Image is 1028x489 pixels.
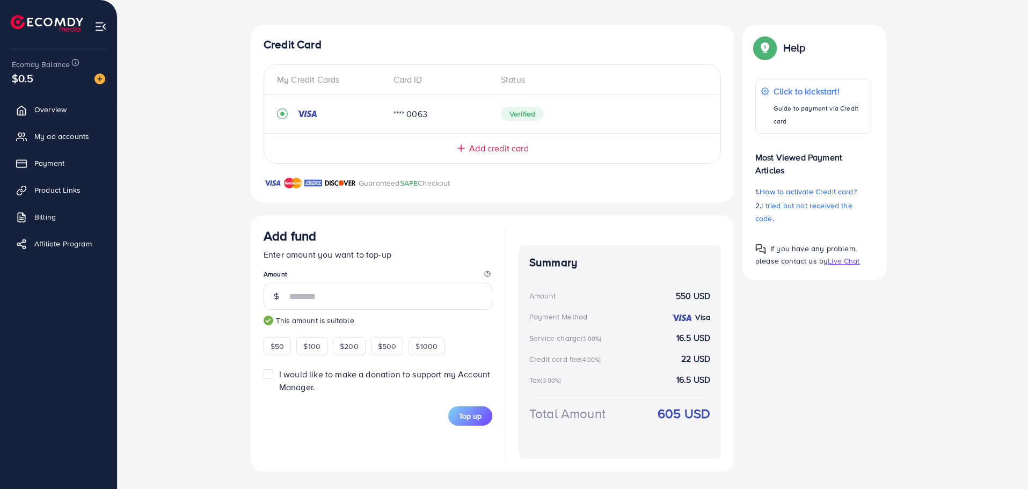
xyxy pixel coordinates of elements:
strong: 550 USD [676,290,710,302]
span: $1000 [415,341,438,352]
div: Credit card fee [529,354,604,364]
strong: 22 USD [681,353,710,365]
small: (3.00%) [541,376,561,385]
p: Guaranteed Checkout [359,177,450,189]
strong: 605 USD [658,404,710,423]
img: Popup guide [755,38,775,57]
div: My Credit Cards [277,74,385,86]
img: menu [94,20,107,33]
span: $100 [303,341,320,352]
legend: Amount [264,269,492,283]
span: Product Links [34,185,81,195]
div: Payment Method [529,311,587,322]
img: guide [264,316,273,325]
p: Enter amount you want to top-up [264,248,492,261]
img: brand [325,177,356,189]
span: How to activate Credit card? [760,186,856,197]
img: logo [11,15,83,32]
span: Payment [34,158,64,169]
img: brand [304,177,322,189]
h4: Credit Card [264,38,721,52]
p: Guide to payment via Credit card [774,102,865,128]
a: Affiliate Program [8,233,109,254]
iframe: Chat [982,441,1020,481]
div: Status [492,74,708,86]
span: $50 [271,341,284,352]
img: brand [284,177,302,189]
strong: 16.5 USD [676,332,710,344]
a: Billing [8,206,109,228]
small: This amount is suitable [264,315,492,326]
h3: Add fund [264,228,316,244]
p: 2. [755,199,871,225]
span: I would like to make a donation to support my Account Manager. [279,368,490,392]
strong: Visa [695,312,710,323]
span: Billing [34,211,56,222]
img: brand [264,177,281,189]
strong: 16.5 USD [676,374,710,386]
a: Product Links [8,179,109,201]
h4: Summary [529,256,710,269]
small: (3.00%) [581,334,601,343]
a: My ad accounts [8,126,109,147]
svg: record circle [277,108,288,119]
span: Overview [34,104,67,115]
p: Most Viewed Payment Articles [755,142,871,177]
span: $500 [378,341,397,352]
div: Tax [529,375,565,385]
img: Popup guide [755,244,766,254]
span: Ecomdy Balance [12,59,70,70]
span: Affiliate Program [34,238,92,249]
p: Click to kickstart! [774,85,865,98]
div: Service charge [529,333,604,344]
div: Card ID [385,74,493,86]
span: SAFE [400,178,418,188]
div: Amount [529,290,556,301]
span: Add credit card [469,142,528,155]
div: Total Amount [529,404,606,423]
button: Top up [448,406,492,426]
a: Overview [8,99,109,120]
span: I tried but not received the code. [755,200,852,224]
img: credit [296,110,318,118]
span: $0.5 [12,70,34,86]
p: Help [783,41,806,54]
img: image [94,74,105,84]
a: Payment [8,152,109,174]
img: credit [671,313,692,322]
span: My ad accounts [34,131,89,142]
span: Live Chat [828,256,859,266]
span: If you have any problem, please contact us by [755,243,857,266]
small: (4.00%) [580,355,601,364]
span: $200 [340,341,359,352]
p: 1. [755,185,871,198]
span: Verified [501,107,544,121]
span: Top up [459,411,482,421]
